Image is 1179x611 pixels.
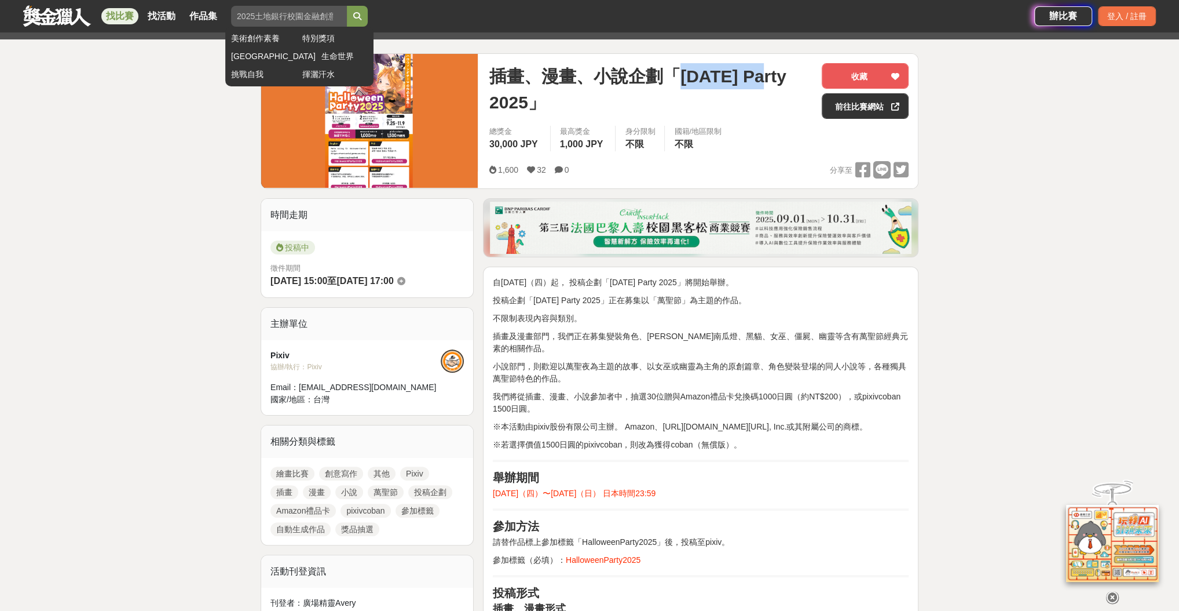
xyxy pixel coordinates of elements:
a: 自動生成作品 [270,522,331,536]
p: 自[DATE]（四）起， 投稿企劃「[DATE] Party 2025」將開始舉辦。 [493,277,909,289]
span: 32 [537,165,546,174]
p: ※本活動由pixiv股份有限公司主辦。 Amazon、[URL][DOMAIN_NAME][URL], Inc.或其附屬公司的商標。 [493,421,909,433]
img: Cover Image [261,54,478,188]
a: 生命世界 [321,50,368,63]
a: Pixiv [400,467,429,481]
a: pixivcoban [340,504,390,518]
a: 作品集 [185,8,222,24]
a: [GEOGRAPHIC_DATA] [231,50,316,63]
span: 徵件期間 [270,264,301,272]
strong: 參加方法 [493,520,539,533]
span: 30,000 JPY [489,139,538,149]
div: 活動刊登資訊 [261,555,473,588]
strong: 舉辦期間 [493,471,539,484]
span: 0 [565,165,569,174]
a: 參加標籤 [396,504,440,518]
a: 辦比賽 [1034,6,1092,26]
span: 至 [327,276,336,286]
a: 插畫 [270,485,298,499]
div: 主辦單位 [261,308,473,340]
div: 身分限制 [625,126,655,137]
span: 不限 [625,139,643,149]
input: 2025土地銀行校園金融創意挑戰賽：從你出發 開啟智慧金融新頁 [231,6,347,27]
p: 我們將從插畫、漫畫、小說參加者中，抽選30位贈與Amazon禮品卡兌換碼1000日圓（約NT$200），或pixivcoban 1500日圓。 [493,391,909,415]
p: 小說部門，則歡迎以萬聖夜為主題的故事、以女巫或幽靈為主角的原創篇章、角色變裝登場的同人小說等，各種獨具萬聖節特色的作品。 [493,361,909,385]
a: 找比賽 [101,8,138,24]
a: 獎品抽選 [335,522,379,536]
div: 協辦/執行： Pixiv [270,362,441,372]
span: [DATE] 15:00 [270,276,327,286]
a: 投稿企劃 [408,485,452,499]
p: 投稿企劃「[DATE] Party 2025」正在募集以「萬聖節」為主題的作品。 [493,294,909,307]
a: 小說 [335,485,363,499]
div: 相關分類與標籤 [261,425,473,458]
div: 國籍/地區限制 [674,126,722,137]
a: 繪畫比賽 [270,467,314,481]
span: 不限 [674,139,693,149]
span: 最高獎金 [560,126,606,137]
span: 插畫、漫畫、小說企劃「[DATE] Party 2025」 [489,63,812,115]
a: 創意寫作 [319,467,363,481]
div: 時間走期 [261,199,473,231]
span: 總獎金 [489,126,541,137]
a: 前往比賽網站 [822,93,909,119]
span: 國家/地區： [270,395,313,404]
strong: 投稿形式 [493,587,539,599]
a: 特別獎項 [302,32,368,45]
a: 揮灑汗水 [302,68,368,81]
div: 刊登者： 廣場精靈Avery [270,597,464,609]
span: 1,600 [498,165,518,174]
a: 美術創作素養 [231,32,296,45]
p: 不限制表現內容與類別。 [493,312,909,325]
span: [DATE]（四）〜[DATE]（日） 日本時間23:59 [493,489,656,498]
a: 挑戰自我 [231,68,296,81]
div: Pixiv [270,350,441,362]
a: 漫畫 [303,485,331,499]
span: [DATE] 17:00 [336,276,393,286]
img: 331336aa-f601-432f-a281-8c17b531526f.png [490,202,911,254]
p: ※若選擇價值1500日圓的pixivcoban，則改為獲得coban（無償版）。 [493,439,909,451]
a: 其他 [368,467,396,481]
span: 投稿中 [270,241,315,254]
span: 台灣 [313,395,329,404]
span: 分享至 [830,162,852,179]
p: 請替作品標上參加標籤「HalloweenParty2025」後，投稿至pixiv。 [493,536,909,548]
div: Email： [EMAIL_ADDRESS][DOMAIN_NAME] [270,381,441,394]
span: HalloweenParty2025 [566,555,640,565]
p: 參加標籤（必填）： [493,554,909,566]
span: 1,000 JPY [560,139,603,149]
img: d2146d9a-e6f6-4337-9592-8cefde37ba6b.png [1066,505,1159,582]
a: Amazon禮品卡 [270,504,336,518]
a: 找活動 [143,8,180,24]
button: 收藏 [822,63,909,89]
a: 萬聖節 [368,485,404,499]
div: 登入 / 註冊 [1098,6,1156,26]
p: 插畫及漫畫部門，我們正在募集變裝角色、[PERSON_NAME]南瓜燈、黑貓、女巫、僵屍、幽靈等含有萬聖節經典元素的相關作品。 [493,330,909,355]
